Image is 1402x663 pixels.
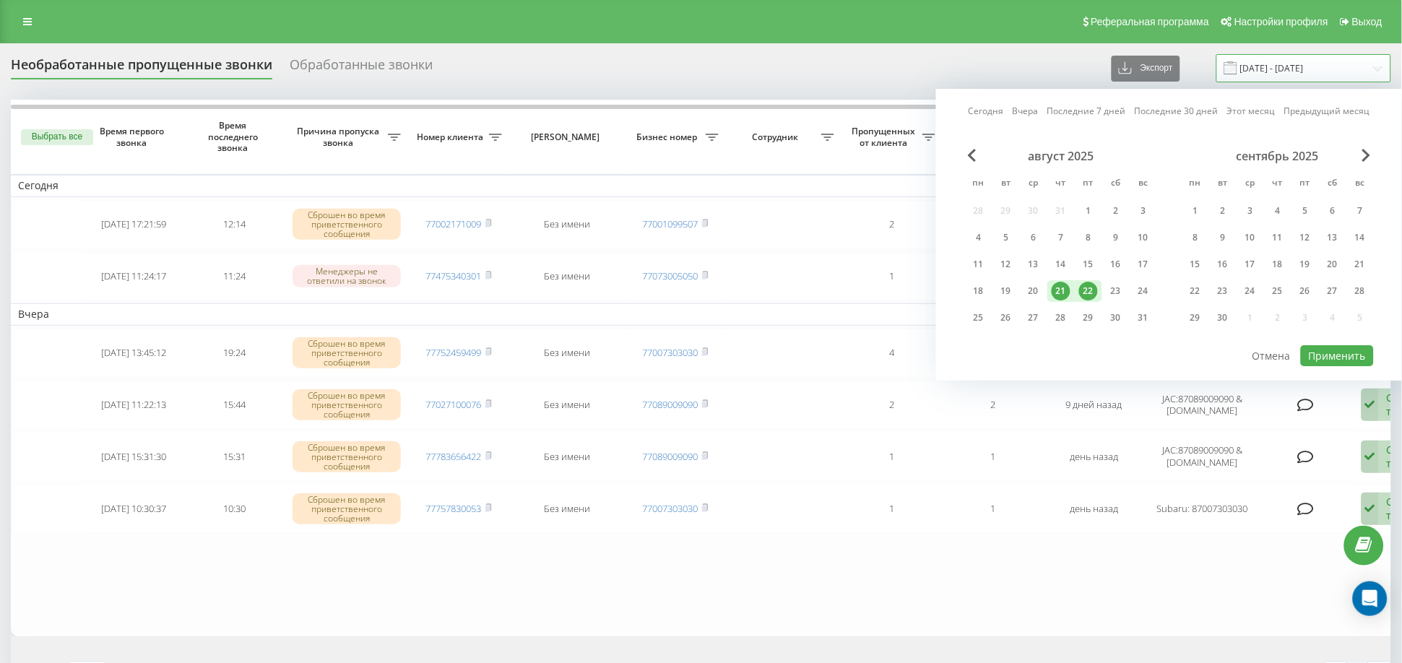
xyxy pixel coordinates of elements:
[1024,255,1043,274] div: 13
[1301,345,1374,366] button: Применить
[1130,200,1157,222] div: вс 3 авг. 2025 г.
[1052,282,1070,300] div: 21
[1323,255,1342,274] div: 20
[1186,228,1205,247] div: 8
[1213,308,1232,327] div: 30
[1186,308,1205,327] div: 29
[995,173,1017,195] abbr: вторник
[1349,173,1371,195] abbr: воскресенье
[1052,308,1070,327] div: 28
[1323,201,1342,220] div: 6
[1323,228,1342,247] div: 13
[997,282,1016,300] div: 19
[849,126,922,148] span: Пропущенных от клиента
[1351,228,1369,247] div: 14
[1291,200,1319,222] div: пт 5 сент. 2025 г.
[1130,307,1157,329] div: вс 31 авг. 2025 г.
[841,432,943,481] td: 1
[1044,484,1145,533] td: день назад
[1091,16,1209,27] span: Реферальная программа
[1182,149,1374,163] div: сентябрь 2025
[1134,201,1153,220] div: 3
[1268,282,1287,300] div: 25
[1209,307,1237,329] div: вт 30 сент. 2025 г.
[1020,307,1047,329] div: ср 27 авг. 2025 г.
[1346,227,1374,248] div: вс 14 сент. 2025 г.
[965,307,992,329] div: пн 25 авг. 2025 г.
[1241,282,1260,300] div: 24
[1209,227,1237,248] div: вт 9 сент. 2025 г.
[1102,280,1130,302] div: сб 23 авг. 2025 г.
[1322,173,1343,195] abbr: суббота
[509,432,625,481] td: Без имени
[1102,307,1130,329] div: сб 30 авг. 2025 г.
[1130,280,1157,302] div: вс 24 авг. 2025 г.
[83,329,184,378] td: [DATE] 13:45:12
[1134,308,1153,327] div: 31
[1024,282,1043,300] div: 20
[1134,282,1153,300] div: 24
[1346,253,1374,275] div: вс 21 сент. 2025 г.
[1319,280,1346,302] div: сб 27 сент. 2025 г.
[1362,149,1371,162] span: Next Month
[965,149,1157,163] div: август 2025
[1352,16,1382,27] span: Выход
[1264,253,1291,275] div: чт 18 сент. 2025 г.
[1296,255,1315,274] div: 19
[83,200,184,249] td: [DATE] 17:21:59
[1130,227,1157,248] div: вс 10 авг. 2025 г.
[841,329,943,378] td: 4
[1112,56,1180,82] button: Экспорт
[1212,173,1234,195] abbr: вторник
[1052,228,1070,247] div: 7
[1182,280,1209,302] div: пн 22 сент. 2025 г.
[426,502,482,515] a: 77757830053
[1241,228,1260,247] div: 10
[1268,255,1287,274] div: 18
[1237,227,1264,248] div: ср 10 сент. 2025 г.
[969,282,988,300] div: 18
[1182,307,1209,329] div: пн 29 сент. 2025 г.
[184,200,285,249] td: 12:14
[509,329,625,378] td: Без имени
[426,398,482,411] a: 77027100076
[83,381,184,430] td: [DATE] 11:22:13
[1102,253,1130,275] div: сб 16 авг. 2025 г.
[83,484,184,533] td: [DATE] 10:30:37
[1044,432,1145,481] td: день назад
[1020,280,1047,302] div: ср 20 авг. 2025 г.
[1145,432,1260,481] td: JAC:87089009090 & [DOMAIN_NAME]
[1044,381,1145,430] td: 9 дней назад
[1284,105,1370,118] a: Предыдущий месяц
[1213,201,1232,220] div: 2
[509,252,625,301] td: Без имени
[1209,253,1237,275] div: вт 16 сент. 2025 г.
[992,253,1020,275] div: вт 12 авг. 2025 г.
[1351,282,1369,300] div: 28
[1209,280,1237,302] div: вт 23 сент. 2025 г.
[1291,280,1319,302] div: пт 26 сент. 2025 г.
[1134,228,1153,247] div: 10
[293,265,401,287] div: Менеджеры не ответили на звонок
[1182,200,1209,222] div: пн 1 сент. 2025 г.
[1351,201,1369,220] div: 7
[1047,253,1075,275] div: чт 14 авг. 2025 г.
[1107,282,1125,300] div: 23
[1134,255,1153,274] div: 17
[1075,307,1102,329] div: пт 29 авг. 2025 г.
[1239,173,1261,195] abbr: среда
[643,269,698,282] a: 77073005050
[1130,253,1157,275] div: вс 17 авг. 2025 г.
[1241,255,1260,274] div: 17
[1213,282,1232,300] div: 23
[21,129,93,145] button: Выбрать все
[969,228,988,247] div: 4
[1186,282,1205,300] div: 22
[1182,227,1209,248] div: пн 8 сент. 2025 г.
[1020,253,1047,275] div: ср 13 авг. 2025 г.
[968,149,977,162] span: Previous Month
[184,329,285,378] td: 19:24
[1024,228,1043,247] div: 6
[1105,173,1127,195] abbr: суббота
[184,381,285,430] td: 15:44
